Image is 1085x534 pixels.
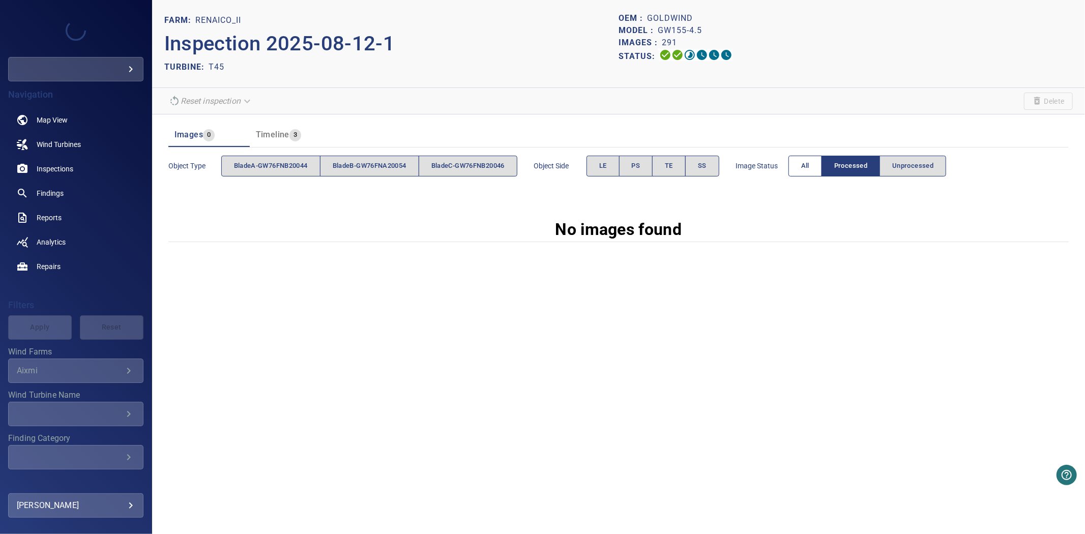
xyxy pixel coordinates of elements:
div: Finding Category [8,445,143,469]
span: PS [632,160,640,172]
span: All [801,160,809,172]
p: Inspection 2025-08-12-1 [164,28,619,59]
span: Unprocessed [892,160,933,172]
a: map noActive [8,108,143,132]
label: Wind Farms [8,348,143,356]
p: Images : [619,37,662,49]
div: [PERSON_NAME] [17,497,135,514]
button: PS [619,156,653,176]
svg: Classification 0% [720,49,732,61]
h4: Filters [8,300,143,310]
p: FARM: [164,14,195,26]
p: T45 [209,61,224,73]
span: bladeA-GW76FNB20044 [234,160,308,172]
span: Processed [834,160,867,172]
button: bladeA-GW76FNB20044 [221,156,320,176]
span: Analytics [37,237,66,247]
span: 3 [289,129,301,141]
button: TE [652,156,686,176]
span: Object Side [534,161,587,171]
a: findings noActive [8,181,143,205]
p: 291 [662,37,677,49]
button: bladeC-GW76FNB20046 [419,156,517,176]
span: Inspections [37,164,73,174]
span: bladeC-GW76FNB20046 [431,160,505,172]
p: Goldwind [647,12,693,24]
p: No images found [555,217,682,242]
h4: Navigation [8,90,143,100]
button: All [788,156,822,176]
em: Reset inspection [181,96,241,106]
span: Reports [37,213,62,223]
span: Repairs [37,261,61,272]
div: goldwind [8,57,143,81]
span: Unable to delete the inspection due to its current status [1024,93,1073,110]
span: 0 [203,129,215,141]
label: Finding Category [8,434,143,442]
button: SS [685,156,719,176]
div: objectSide [587,156,719,176]
svg: Matching 0% [708,49,720,61]
button: LE [587,156,620,176]
label: Wind Turbine Name [8,391,143,399]
span: Timeline [256,130,289,139]
button: Unprocessed [879,156,946,176]
span: bladeB-GW76FNA20054 [333,160,406,172]
p: GW155-4.5 [658,24,702,37]
span: Image Status [736,161,788,171]
a: windturbines noActive [8,132,143,157]
a: repairs noActive [8,254,143,279]
span: TE [665,160,673,172]
p: TURBINE: [164,61,209,73]
span: Object type [168,161,221,171]
p: Status: [619,49,659,64]
svg: Data Formatted 100% [671,49,684,61]
button: Processed [822,156,880,176]
p: OEM : [619,12,647,24]
p: Model : [619,24,658,37]
span: Wind Turbines [37,139,81,150]
div: objectType [221,156,517,176]
a: inspections noActive [8,157,143,181]
div: Wind Turbine Name [8,402,143,426]
div: Wind Farms [8,359,143,383]
span: Images [174,130,203,139]
p: Renaico_II [195,14,241,26]
a: reports noActive [8,205,143,230]
span: SS [698,160,707,172]
button: bladeB-GW76FNA20054 [320,156,419,176]
span: LE [599,160,607,172]
div: Unable to reset the inspection due to its current status [164,92,257,110]
span: Map View [37,115,68,125]
a: analytics noActive [8,230,143,254]
svg: ML Processing 0% [696,49,708,61]
svg: Selecting 14% [684,49,696,61]
span: Findings [37,188,64,198]
div: Reset inspection [164,92,257,110]
div: Aixmi [17,366,123,375]
div: imageStatus [788,156,947,176]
